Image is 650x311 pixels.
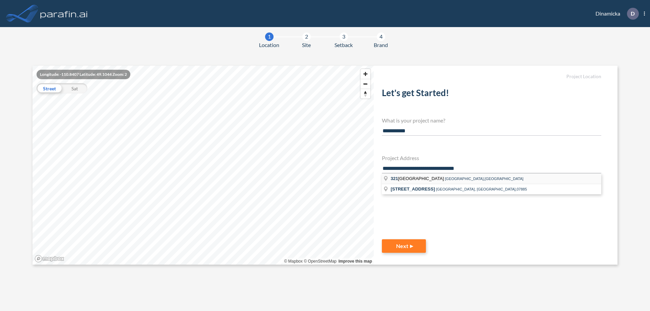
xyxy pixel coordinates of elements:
div: 2 [302,32,311,41]
p: D [631,10,635,17]
div: Street [37,83,62,93]
h4: What is your project name? [382,117,601,124]
h4: Project Address [382,155,601,161]
div: 4 [377,32,385,41]
span: [STREET_ADDRESS] [391,186,435,192]
div: Longitude: -110.8407 Latitude: 49.1044 Zoom: 2 [37,70,130,79]
span: [GEOGRAPHIC_DATA],[GEOGRAPHIC_DATA] [445,177,523,181]
img: logo [39,7,89,20]
canvas: Map [32,66,374,265]
span: Brand [374,41,388,49]
span: Setback [334,41,353,49]
button: Reset bearing to north [361,89,370,98]
span: [GEOGRAPHIC_DATA] [391,176,445,181]
span: 321 [391,176,398,181]
span: Location [259,41,279,49]
button: Next [382,239,426,253]
div: Sat [62,83,87,93]
div: 1 [265,32,274,41]
span: Site [302,41,311,49]
a: Mapbox homepage [35,255,64,263]
h2: Let's get Started! [382,88,601,101]
div: 3 [340,32,348,41]
h5: Project Location [382,74,601,80]
a: Mapbox [284,259,303,264]
div: Dinamicka [585,8,645,20]
a: OpenStreetMap [304,259,337,264]
a: Improve this map [339,259,372,264]
button: Zoom in [361,69,370,79]
button: Zoom out [361,79,370,89]
span: [GEOGRAPHIC_DATA], [GEOGRAPHIC_DATA],07885 [436,187,527,191]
